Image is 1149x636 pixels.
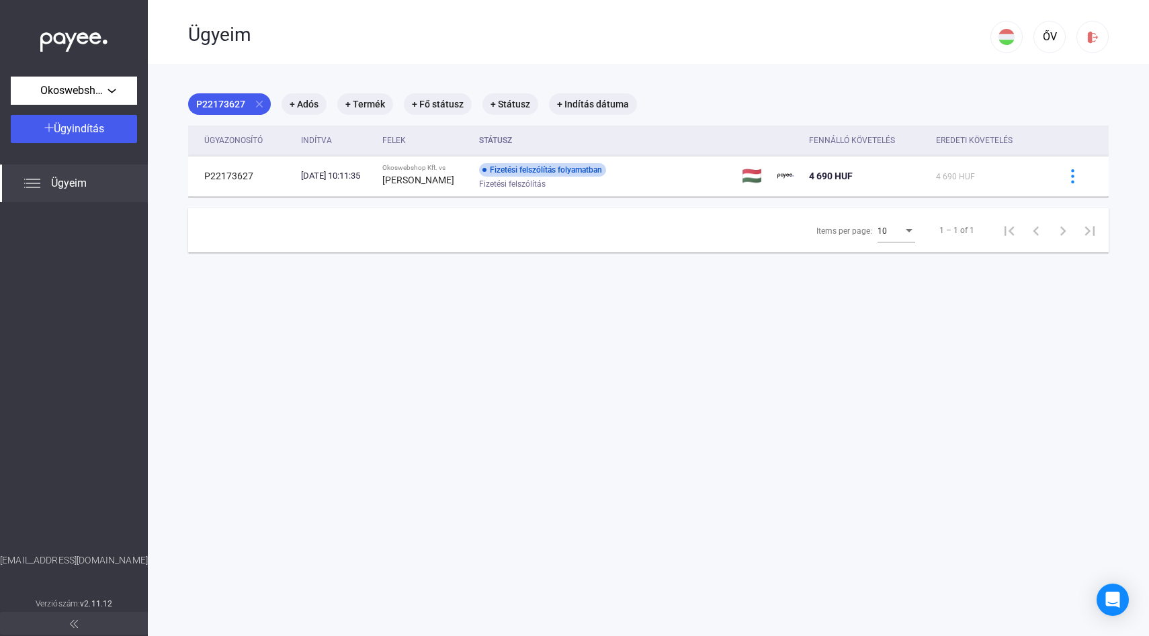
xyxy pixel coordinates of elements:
[382,132,406,148] div: Felek
[404,93,472,115] mat-chip: + Fő státusz
[482,93,538,115] mat-chip: + Státusz
[11,77,137,105] button: Okoswebshop Kft.
[878,222,915,238] mat-select: Items per page:
[809,132,895,148] div: Fennálló követelés
[54,122,104,135] span: Ügyindítás
[998,29,1015,45] img: HU
[479,163,606,177] div: Fizetési felszólítás folyamatban
[1097,584,1129,616] div: Open Intercom Messenger
[70,620,78,628] img: arrow-double-left-grey.svg
[188,156,296,196] td: P22173627
[816,223,872,239] div: Items per page:
[878,226,887,236] span: 10
[1058,162,1087,190] button: more-blue
[474,126,736,156] th: Státusz
[301,132,332,148] div: Indítva
[301,132,372,148] div: Indítva
[1076,21,1109,53] button: logout-red
[1066,169,1080,183] img: more-blue
[1023,217,1050,244] button: Previous page
[382,132,468,148] div: Felek
[382,164,468,172] div: Okoswebshop Kft. vs
[337,93,393,115] mat-chip: + Termék
[1033,21,1066,53] button: ŐV
[301,169,372,183] div: [DATE] 10:11:35
[936,132,1041,148] div: Eredeti követelés
[936,132,1013,148] div: Eredeti követelés
[996,217,1023,244] button: First page
[1076,217,1103,244] button: Last page
[479,176,546,192] span: Fizetési felszólítás
[736,156,773,196] td: 🇭🇺
[990,21,1023,53] button: HU
[188,24,990,46] div: Ügyeim
[40,25,108,52] img: white-payee-white-dot.svg
[1086,30,1100,44] img: logout-red
[253,98,265,110] mat-icon: close
[204,132,290,148] div: Ügyazonosító
[188,93,271,115] mat-chip: P22173627
[939,222,974,238] div: 1 – 1 of 1
[809,132,925,148] div: Fennálló követelés
[777,168,794,184] img: payee-logo
[936,172,975,181] span: 4 690 HUF
[1038,29,1061,45] div: ŐV
[40,83,108,99] span: Okoswebshop Kft.
[11,115,137,143] button: Ügyindítás
[80,599,112,608] strong: v2.11.12
[44,123,54,132] img: plus-white.svg
[382,175,454,185] strong: [PERSON_NAME]
[549,93,637,115] mat-chip: + Indítás dátuma
[204,132,263,148] div: Ügyazonosító
[24,175,40,191] img: list.svg
[282,93,327,115] mat-chip: + Adós
[51,175,87,191] span: Ügyeim
[1050,217,1076,244] button: Next page
[809,171,853,181] span: 4 690 HUF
